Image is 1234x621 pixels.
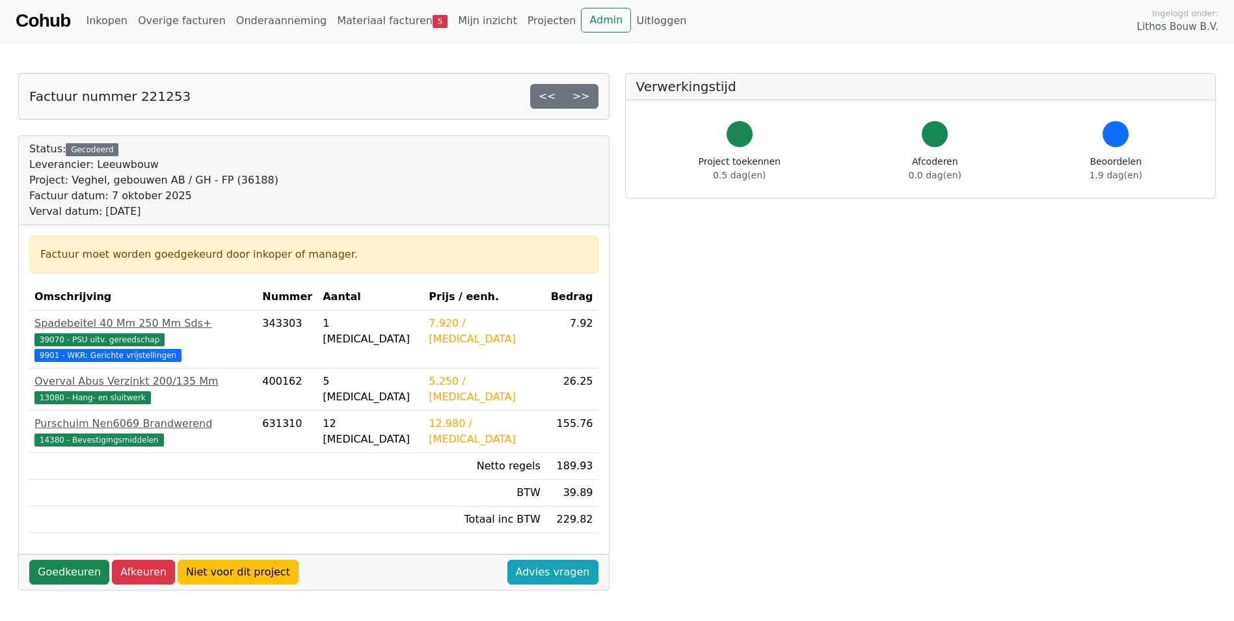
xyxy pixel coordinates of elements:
[423,284,545,310] th: Prijs / eenh.
[29,284,257,310] th: Omschrijving
[34,374,252,405] a: Overval Abus Verzinkt 200/135 Mm13080 - Hang- en sluitwerk
[257,284,317,310] th: Nummer
[257,310,317,368] td: 343303
[546,411,598,453] td: 155.76
[453,8,522,34] a: Mijn inzicht
[34,391,151,404] span: 13080 - Hang- en sluitwerk
[257,411,317,453] td: 631310
[34,374,252,389] div: Overval Abus Verzinkt 200/135 Mm
[323,416,418,447] div: 12 [MEDICAL_DATA]
[34,416,252,447] a: Purschuim Nen6069 Brandwerend14380 - Bevestigingsmiddelen
[1152,7,1218,20] span: Ingelogd onder:
[34,333,165,346] span: 39070 - PSU uitv. gereedschap
[433,15,448,28] span: 5
[323,374,418,405] div: 5 [MEDICAL_DATA]
[699,155,781,182] div: Project toekennen
[34,316,252,331] div: Spadebeitel 40 Mm 250 Mm Sds+
[546,480,598,506] td: 39.89
[522,8,582,34] a: Projecten
[34,434,164,447] span: 14380 - Bevestigingsmiddelen
[29,172,278,188] div: Project: Veghel, gebouwen AB / GH - FP (36188)
[429,416,540,447] div: 12.980 / [MEDICAL_DATA]
[423,453,545,480] td: Netto regels
[713,170,766,180] span: 0.5 dag(en)
[1137,20,1218,34] span: Lithos Bouw B.V.
[423,480,545,506] td: BTW
[323,316,418,347] div: 1 [MEDICAL_DATA]
[133,8,231,34] a: Overige facturen
[317,284,423,310] th: Aantal
[429,374,540,405] div: 5.250 / [MEDICAL_DATA]
[29,157,278,172] div: Leverancier: Leeuwbouw
[546,310,598,368] td: 7.92
[564,84,598,109] a: >>
[636,79,1205,94] h5: Verwerkingstijd
[429,316,540,347] div: 7.920 / [MEDICAL_DATA]
[29,204,278,219] div: Verval datum: [DATE]
[29,141,278,219] div: Status:
[530,84,565,109] a: <<
[1090,155,1142,182] div: Beoordelen
[257,368,317,411] td: 400162
[34,416,252,432] div: Purschuim Nen6069 Brandwerend
[16,5,70,36] a: Cohub
[40,247,587,262] div: Factuur moet worden goedgekeurd door inkoper of manager.
[546,506,598,533] td: 229.82
[112,560,175,585] a: Afkeuren
[29,188,278,204] div: Factuur datum: 7 oktober 2025
[29,89,191,104] h5: Factuur nummer 221253
[909,155,961,182] div: Afcoderen
[231,8,332,34] a: Onderaanneming
[66,143,118,156] div: Gecodeerd
[423,506,545,533] td: Totaal inc BTW
[631,8,691,34] a: Uitloggen
[546,453,598,480] td: 189.93
[332,8,453,34] a: Materiaal facturen5
[34,316,252,363] a: Spadebeitel 40 Mm 250 Mm Sds+39070 - PSU uitv. gereedschap 9901 - WKR: Gerichte vrijstellingen
[1090,170,1142,180] span: 1.9 dag(en)
[29,560,109,585] a: Goedkeuren
[178,560,299,585] a: Niet voor dit project
[581,8,631,33] a: Admin
[546,368,598,411] td: 26.25
[909,170,961,180] span: 0.0 dag(en)
[81,8,132,34] a: Inkopen
[34,349,181,362] span: 9901 - WKR: Gerichte vrijstellingen
[546,284,598,310] th: Bedrag
[507,560,598,585] a: Advies vragen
